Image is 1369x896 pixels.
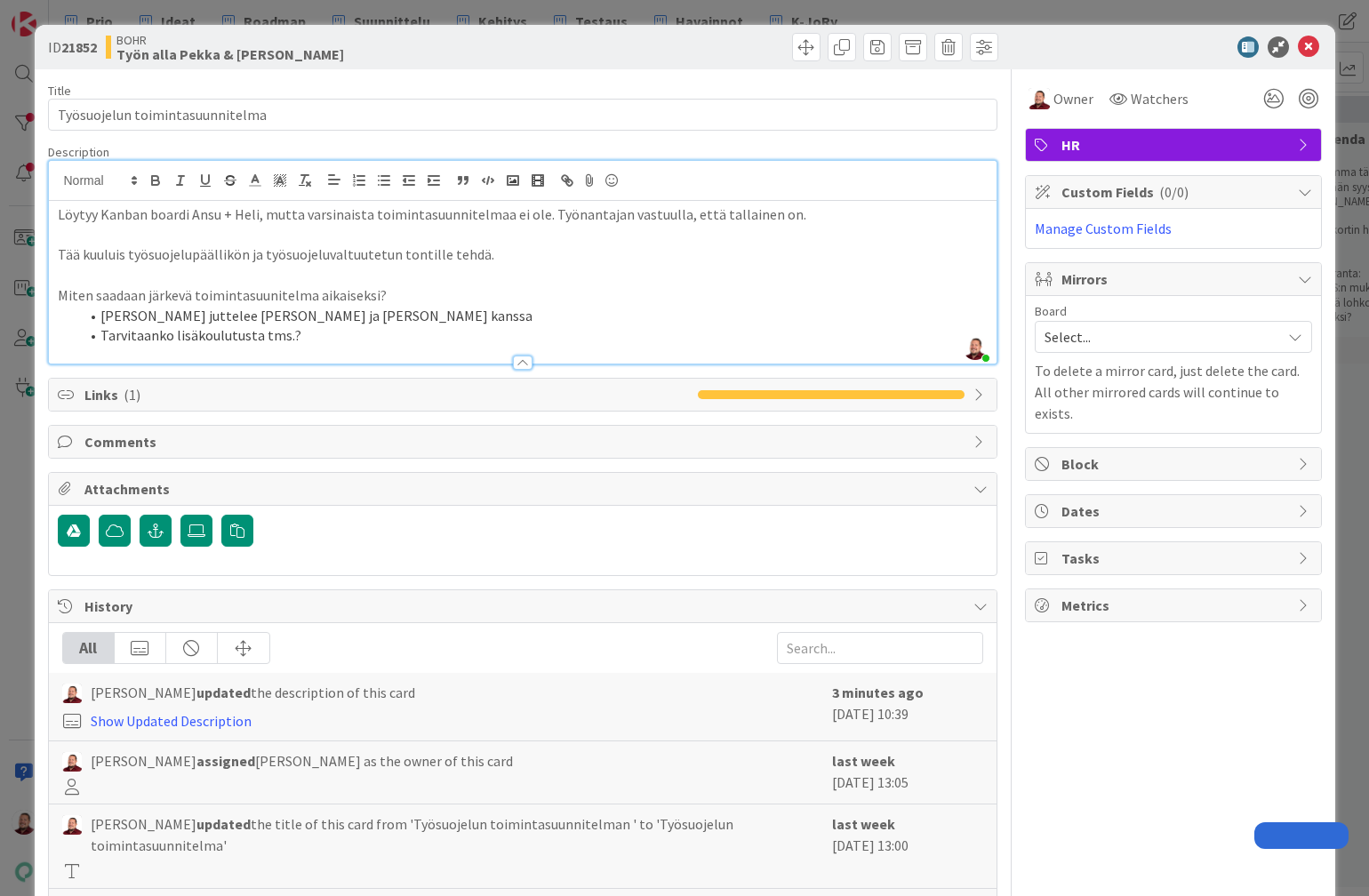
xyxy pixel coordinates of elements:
span: Attachments [84,478,965,500]
b: updated [196,815,251,833]
input: Search... [777,632,983,664]
li: Tarvitaanko lisäkoulutusta tms.? [79,325,988,346]
span: BOHR [116,33,344,47]
div: All [63,633,115,663]
span: [PERSON_NAME] the title of this card from 'Työsuojelun toimintasuunnitelman ' to 'Työsuojelun toi... [91,813,823,856]
a: Manage Custom Fields [1035,220,1172,237]
b: assigned [196,752,255,770]
li: [PERSON_NAME] juttelee [PERSON_NAME] ja [PERSON_NAME] kanssa [79,306,988,326]
div: [DATE] 13:05 [832,750,983,795]
label: Title [48,83,71,99]
b: last week [832,752,895,770]
span: Mirrors [1061,268,1289,290]
img: JS [62,815,82,835]
span: Metrics [1061,595,1289,616]
input: type card name here... [48,99,997,131]
span: Board [1035,305,1067,317]
span: Custom Fields [1061,181,1289,203]
span: Dates [1061,500,1289,522]
b: updated [196,684,251,701]
span: ( 1 ) [124,386,140,404]
img: JS [62,752,82,772]
img: 8MARACyCzyDdOogtKbuhiGEOiMLTYxQp.jpg [963,335,988,360]
b: Työn alla Pekka & [PERSON_NAME] [116,47,344,61]
p: Tää kuuluis työsuojelupäällikön ja työsuojeluvaltuutetun tontille tehdä. [58,244,988,265]
span: History [84,596,965,617]
span: Tasks [1061,548,1289,569]
span: [PERSON_NAME] [PERSON_NAME] as the owner of this card [91,750,513,772]
div: [DATE] 10:39 [832,682,983,732]
span: ID [48,36,97,58]
a: Show Updated Description [91,712,252,730]
span: ( 0/0 ) [1159,183,1189,201]
p: To delete a mirror card, just delete the card. All other mirrored cards will continue to exists. [1035,360,1312,424]
span: Comments [84,431,965,452]
p: Miten saadaan järkevä toimintasuunitelma aikaiseksi? [58,285,988,306]
b: last week [832,815,895,833]
b: 21852 [61,38,97,56]
span: Select... [1045,324,1272,349]
p: Löytyy Kanban boardi Ansu + Heli, mutta varsinaista toimintasuunnitelmaa ei ole. Työnantajan vast... [58,204,988,225]
div: [DATE] 13:00 [832,813,983,879]
b: 3 minutes ago [832,684,924,701]
span: Watchers [1131,88,1189,109]
span: Block [1061,453,1289,475]
span: [PERSON_NAME] the description of this card [91,682,415,703]
span: HR [1061,134,1289,156]
span: Links [84,384,689,405]
img: JS [1029,88,1050,109]
span: Description [48,144,109,160]
img: JS [62,684,82,703]
span: Owner [1053,88,1093,109]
